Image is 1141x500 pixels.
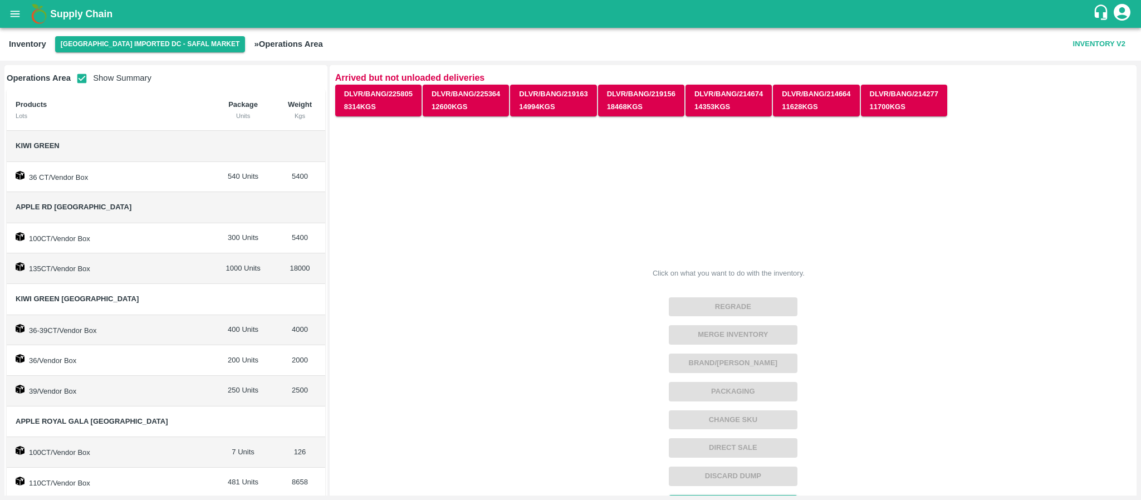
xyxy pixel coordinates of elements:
[221,111,266,121] div: Units
[275,345,325,376] td: 2000
[7,437,212,468] td: 100CT/Vendor Box
[212,223,275,254] td: 300 Units
[653,268,805,279] div: Click on what you want to do with the inventory.
[16,417,168,425] span: Apple Royal Gala [GEOGRAPHIC_DATA]
[16,141,60,150] span: Kiwi Green
[7,345,212,376] td: 36/Vendor Box
[50,6,1093,22] a: Supply Chain
[212,315,275,346] td: 400 Units
[212,437,275,468] td: 7 Units
[16,111,203,121] div: Lots
[275,253,325,284] td: 18000
[423,85,509,117] button: DLVR/BANG/22536412600Kgs
[16,203,131,211] span: Apple RD [GEOGRAPHIC_DATA]
[16,295,139,303] span: Kiwi Green [GEOGRAPHIC_DATA]
[7,376,212,406] td: 39/Vendor Box
[16,324,25,333] img: box
[212,253,275,284] td: 1000 Units
[9,40,46,48] b: Inventory
[7,162,212,193] td: 36 CT/Vendor Box
[275,376,325,406] td: 2500
[335,71,1131,85] p: Arrived but not unloaded deliveries
[335,85,422,117] button: DLVR/BANG/2258058314Kgs
[773,85,859,117] button: DLVR/BANG/21466411628Kgs
[16,354,25,363] img: box
[275,437,325,468] td: 126
[228,100,258,109] b: Package
[685,85,772,117] button: DLVR/BANG/21467414353Kgs
[1069,35,1130,54] button: Inventory V2
[275,223,325,254] td: 5400
[2,1,28,27] button: open drawer
[275,315,325,346] td: 4000
[861,85,947,117] button: DLVR/BANG/21427711700Kgs
[1112,2,1132,26] div: account of current user
[16,232,25,241] img: box
[16,446,25,455] img: box
[16,262,25,271] img: box
[7,223,212,254] td: 100CT/Vendor Box
[275,468,325,498] td: 8658
[16,171,25,180] img: box
[7,253,212,284] td: 135CT/Vendor Box
[16,477,25,486] img: box
[1093,4,1112,24] div: customer-support
[283,111,316,121] div: Kgs
[212,468,275,498] td: 481 Units
[50,8,112,19] b: Supply Chain
[7,73,71,82] b: Operations Area
[28,3,50,25] img: logo
[212,162,275,193] td: 540 Units
[55,36,246,52] button: Select DC
[212,376,275,406] td: 250 Units
[510,85,596,117] button: DLVR/BANG/21916314994Kgs
[16,385,25,394] img: box
[254,40,322,48] b: » Operations Area
[7,468,212,498] td: 110CT/Vendor Box
[598,85,684,117] button: DLVR/BANG/21915618468Kgs
[275,162,325,193] td: 5400
[71,73,151,82] span: Show Summary
[7,315,212,346] td: 36-39CT/Vendor Box
[212,345,275,376] td: 200 Units
[16,100,47,109] b: Products
[288,100,312,109] b: Weight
